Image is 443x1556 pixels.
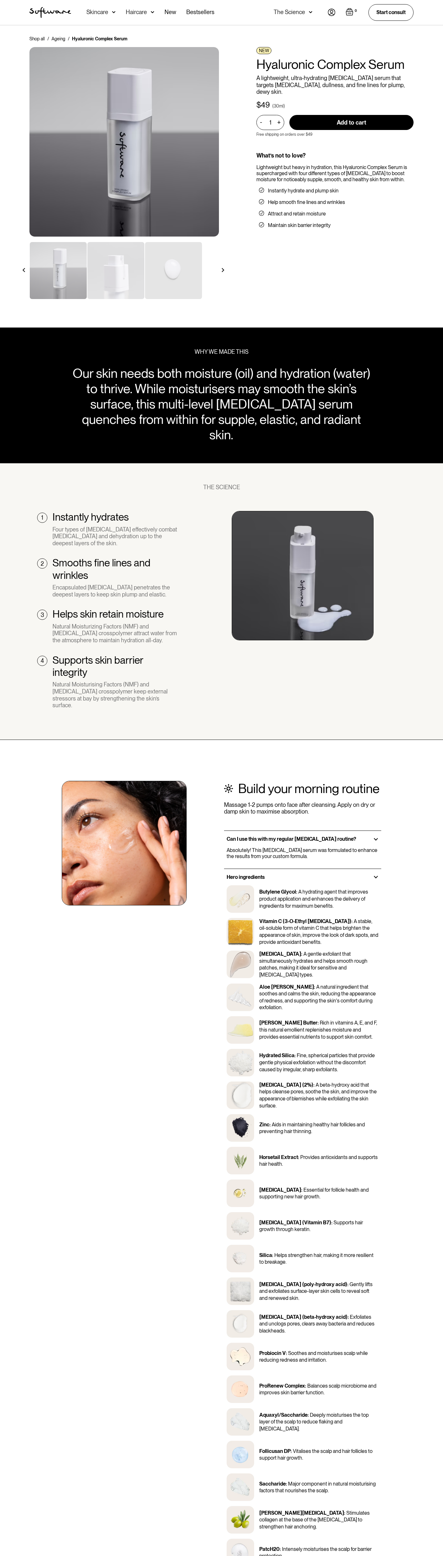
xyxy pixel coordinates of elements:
p: [PERSON_NAME] Butter [259,1020,318,1026]
div: Haircare [126,9,147,15]
p: : [305,1383,306,1389]
div: + [275,119,282,126]
p: Silica [259,1252,272,1258]
p: : [298,1154,299,1160]
a: Ageing [52,36,65,42]
div: 4 [41,657,44,664]
a: Start consult [368,4,414,20]
div: What’s not to love? [256,152,414,159]
img: arrow left [22,268,26,272]
p: Hydrated Silica [259,1052,294,1058]
p: : [301,1187,302,1193]
p: : [280,1546,281,1552]
div: Lightweight but heavy in hydration, this Hyaluronic Complex Serum is supercharged with four diffe... [256,164,414,183]
div: 1 [41,514,43,521]
img: arrow down [151,9,154,15]
p: Aids in maintaining healthy hair follicles and preventing hair thinning. [259,1122,365,1135]
p: : [296,889,297,895]
p: Butylene Glycol [259,889,296,895]
div: - [260,119,264,126]
p: : [351,918,353,924]
p: Essential for follicle health and supporting new hair growth. [259,1187,369,1200]
div: The Science [274,9,305,15]
p: : [314,984,315,990]
img: arrow right [221,268,225,272]
p: : [347,1281,349,1287]
div: 3 [41,612,44,619]
img: arrow down [112,9,116,15]
p: A stable, oil-soluble form of vitamin C that helps brighten the appearance of skin, improve the l... [259,918,378,945]
div: Hyaluronic Complex Serum [72,36,127,42]
h2: Helps skin retain moisture [52,608,164,620]
p: A lightweight, ultra-hydrating [MEDICAL_DATA] serum that targets [MEDICAL_DATA], dullness, and fi... [256,75,414,95]
p: Probiocin V [259,1350,286,1356]
p: Helps strengthen hair, making it more resilient to breakage. [259,1252,374,1265]
p: : [286,1481,287,1487]
li: Maintain skin barrier integrity [259,222,411,229]
p: Massage 1-2 pumps onto face after cleansing. Apply on dry or damp skin to maximise absorption. [224,801,381,815]
input: Add to cart [289,115,414,130]
h3: Hero ingredients [227,874,265,880]
p: Horsetail Extract [259,1154,298,1160]
div: Natural Moisturising Factors (NMF) and [MEDICAL_DATA] crosspolymer keep external stressors at bay... [52,681,179,709]
p: [MEDICAL_DATA] [259,951,301,957]
p: Aloe [PERSON_NAME] [259,984,314,990]
div: Encapsulated [MEDICAL_DATA] penetrates the deepest layers to keep skin plump and elastic. [52,584,179,598]
p: Deeply moisturises the top layer of the scalp to reduce flaking and [MEDICAL_DATA]. [259,1412,369,1432]
p: : [331,1220,333,1226]
p: : [286,1350,287,1356]
p: Rich in vitamins A, E, and F, this natural emollient replenishes moisture and provides essential ... [259,1020,377,1040]
div: Natural Moisturizing Factors (NMF) and [MEDICAL_DATA] crosspolymer attract water from the atmosph... [52,623,179,644]
p: Stimulates collagen at the base of the [MEDICAL_DATA] to strengthen hair anchoring. [259,1510,370,1530]
p: Balances scalp microbiome and improves skin barrier function. [259,1383,376,1396]
div: Four types of [MEDICAL_DATA] effectively combat [MEDICAL_DATA] and dehydration up to the deepest ... [52,526,179,547]
p: Vitalises the scalp and hair follicles to support hair growth. [259,1448,373,1461]
p: [MEDICAL_DATA] (Vitamin B7) [259,1220,331,1226]
p: : [313,1082,315,1088]
p: A beta-hydroxy acid that helps cleanse pores, soothe the skin, and improve the appearance of blem... [259,1082,377,1109]
p: Saccharide [259,1481,286,1487]
p: [MEDICAL_DATA] (beta-hydroxy acid) [259,1314,348,1320]
p: Aquaxyl/Saccharide [259,1412,308,1418]
div: 49 [261,101,270,110]
div: $ [256,101,261,110]
p: : [294,1052,296,1058]
a: Open cart [346,8,358,17]
div: Our skin needs both moisture (oil) and hydration (water) to thrive. While moisturisers may smooth... [69,366,373,442]
li: Instantly hydrate and plump skin [259,188,411,194]
h2: Build your morning routine [238,781,380,796]
p: A natural ingredient that soothes and calms the skin, reducing the appearance of redness, and sup... [259,984,376,1011]
p: Zinc [259,1122,270,1128]
p: PatcH20 [259,1546,280,1552]
p: Absolutely! This [MEDICAL_DATA] serum was formulated to enhance the results from your custom form... [227,847,379,859]
h2: Instantly hydrates [52,511,129,523]
div: Skincare [86,9,108,15]
p: Exfoliates and unclogs pores, clears away bacteria and reduces blackheads. [259,1314,375,1334]
p: : [348,1314,349,1320]
div: (30ml) [272,103,285,109]
img: Software Logo [29,7,71,18]
div: 2 [41,560,44,567]
p: : [301,951,302,957]
p: : [272,1252,273,1258]
p: Follicusan DP [259,1448,291,1454]
a: Shop all [29,36,45,42]
p: : [308,1412,309,1418]
h2: Supports skin barrier integrity [52,654,179,679]
p: A hydrating agent that improves product application and enhances the delivery of ingredients for ... [259,889,368,909]
p: Free shipping on orders over $49 [256,132,312,137]
p: [MEDICAL_DATA] (2%) [259,1082,313,1088]
p: [PERSON_NAME][MEDICAL_DATA] [259,1510,344,1516]
p: Major component in natural moisturising factors that nourishes the scalp. [259,1481,376,1494]
p: Fine, spherical particles that provide gentle physical exfoliation without the discomfort caused ... [259,1052,375,1072]
div: THE SCIENCE [203,484,240,491]
div: / [68,36,69,42]
strong: Can I use this with my regular [MEDICAL_DATA] routine? [227,836,356,842]
h1: Hyaluronic Complex Serum [256,57,414,72]
li: Help smooth fine lines and wrinkles [259,199,411,206]
p: Gently lifts and exfoliates surface-layer skin cells to reveal soft and renewed skin. [259,1281,373,1301]
p: : [344,1510,345,1516]
p: A gentle exfoliant that simultaneously hydrates and helps smooth rough patches, making it ideal f... [259,951,367,978]
p: ProRenew Complex [259,1383,305,1389]
p: : [270,1122,271,1128]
